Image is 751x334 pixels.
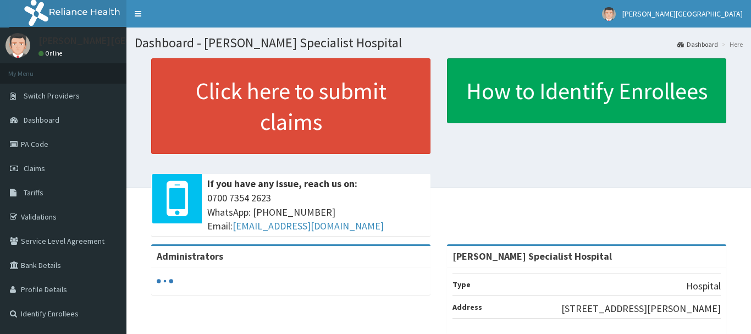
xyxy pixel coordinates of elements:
span: Switch Providers [24,91,80,101]
a: Online [38,50,65,57]
p: [STREET_ADDRESS][PERSON_NAME] [561,302,721,316]
li: Here [719,40,743,49]
b: Administrators [157,250,223,262]
svg: audio-loading [157,273,173,289]
a: Dashboard [677,40,718,49]
a: [EMAIL_ADDRESS][DOMAIN_NAME] [233,220,384,232]
b: If you have any issue, reach us on: [207,177,357,190]
span: [PERSON_NAME][GEOGRAPHIC_DATA] [622,9,743,19]
span: 0700 7354 2623 WhatsApp: [PHONE_NUMBER] Email: [207,191,425,233]
p: Hospital [686,279,721,293]
img: User Image [5,33,30,58]
b: Address [452,302,482,312]
span: Tariffs [24,188,43,198]
strong: [PERSON_NAME] Specialist Hospital [452,250,612,262]
b: Type [452,280,471,289]
a: Click here to submit claims [151,58,430,154]
p: [PERSON_NAME][GEOGRAPHIC_DATA] [38,36,201,46]
span: Claims [24,163,45,173]
a: How to Identify Enrollees [447,58,726,123]
img: User Image [602,7,616,21]
span: Dashboard [24,115,59,125]
h1: Dashboard - [PERSON_NAME] Specialist Hospital [135,36,743,50]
